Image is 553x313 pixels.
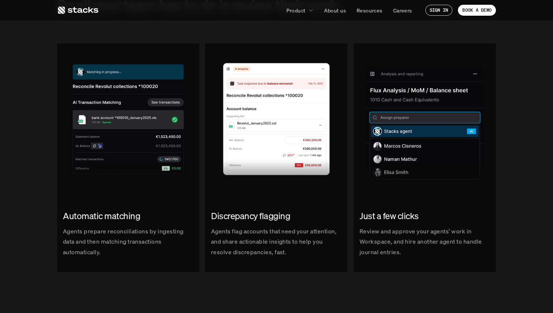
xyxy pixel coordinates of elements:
[462,8,492,13] p: BOOK A DEMO
[389,4,417,17] a: Careers
[86,139,118,144] a: Privacy Policy
[360,210,490,222] h2: Just a few clicks
[211,226,342,257] p: Agents flag accounts that need your attention, and share actionable insights to help you resolve ...
[360,226,490,257] p: Review and approve your agents’ work in Workspace, and hire another agent to handle journal entries.
[286,7,306,14] p: Product
[357,7,383,14] p: Resources
[352,4,387,17] a: Resources
[63,226,193,257] p: Agents prepare reconciliations by ingesting data and then matching transactions automatically.
[324,7,346,14] p: About us
[211,210,342,222] h2: Discrepancy flagging
[425,5,453,16] a: SIGN IN
[320,4,350,17] a: About us
[63,210,193,222] h2: Automatic matching
[393,7,412,14] p: Careers
[430,8,448,13] p: SIGN IN
[458,5,496,16] a: BOOK A DEMO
